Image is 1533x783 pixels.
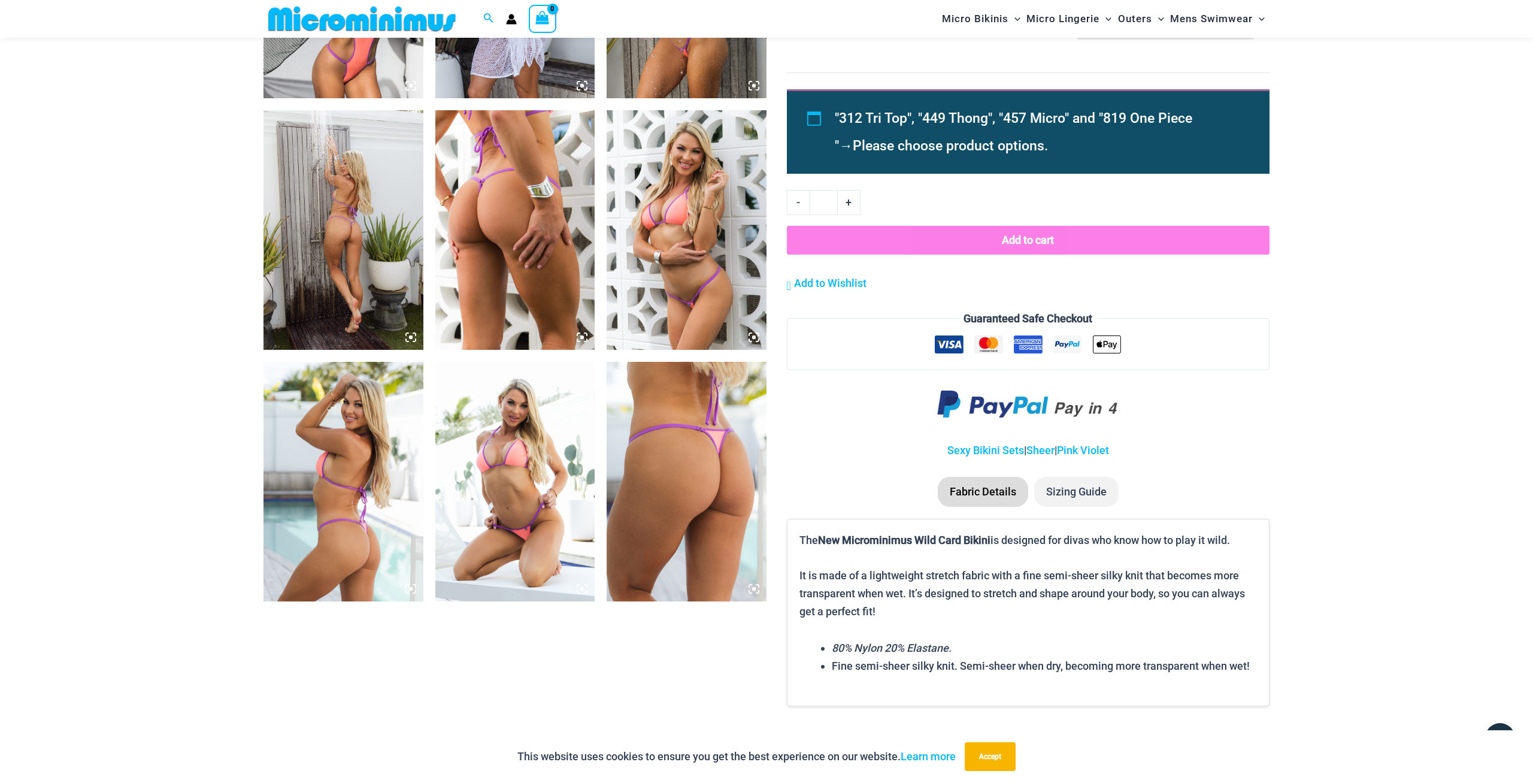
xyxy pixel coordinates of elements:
[1118,4,1152,34] span: Outers
[506,14,517,25] a: Account icon link
[959,310,1097,328] legend: Guaranteed Safe Checkout
[832,642,952,654] em: 80% Nylon 20% Elastane.
[835,105,1242,160] li: →
[1026,4,1099,34] span: Micro Lingerie
[1167,4,1268,34] a: Mens SwimwearMenu ToggleMenu Toggle
[832,657,1257,675] li: Fine semi-sheer silky knit. Semi-sheer when dry, becoming more transparent when wet!
[435,110,595,350] img: Wild Card Neon Bliss 312 Top 457 Micro 05
[529,5,556,32] a: View Shopping Cart, empty
[1152,4,1164,34] span: Menu Toggle
[942,4,1008,34] span: Micro Bikinis
[818,534,990,546] b: New Microminimus Wild Card Bikini
[787,226,1270,255] button: Add to cart
[947,444,1024,457] a: Sexy Bikini Sets
[939,4,1023,34] a: Micro BikinisMenu ToggleMenu Toggle
[263,362,423,601] img: Wild Card Neon Bliss 312 Top 449 Thong 02
[263,5,460,32] img: MM SHOP LOGO FLAT
[787,190,810,215] a: -
[1023,4,1114,34] a: Micro LingerieMenu ToggleMenu Toggle
[901,750,956,763] a: Learn more
[787,442,1270,459] p: | |
[965,742,1016,771] button: Accept
[799,531,1257,621] p: The is designed for divas who know how to play it wild. It is made of a lightweight stretch fabri...
[794,277,867,289] span: Add to Wishlist
[1034,477,1119,507] li: Sizing Guide
[810,190,838,215] input: Product quantity
[1253,4,1265,34] span: Menu Toggle
[835,110,1192,154] span: "312 Tri Top", "449 Thong", "457 Micro" and "819 One Piece "
[263,728,1270,749] h2: Keep Shopping Wild Card Neon Bliss
[263,110,423,350] img: Wild Card Neon Bliss 312 Top 457 Micro 07
[1008,4,1020,34] span: Menu Toggle
[938,477,1028,507] li: Fabric Details
[1099,4,1111,34] span: Menu Toggle
[1115,4,1167,34] a: OutersMenu ToggleMenu Toggle
[1170,4,1253,34] span: Mens Swimwear
[435,362,595,601] img: Wild Card Neon Bliss 312 Top 449 Thong 06
[787,274,867,292] a: Add to Wishlist
[1080,444,1109,457] a: Violet
[607,362,766,601] img: Wild Card Neon Bliss 449 Thong 02
[607,110,766,350] img: Wild Card Neon Bliss 312 Top 457 Micro 01
[937,2,1270,36] nav: Site Navigation
[853,138,1048,154] span: Please choose product options.
[1057,444,1078,457] a: Pink
[1026,444,1055,457] a: Sheer
[517,748,956,766] p: This website uses cookies to ensure you get the best experience on our website.
[838,190,861,215] a: +
[483,11,494,26] a: Search icon link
